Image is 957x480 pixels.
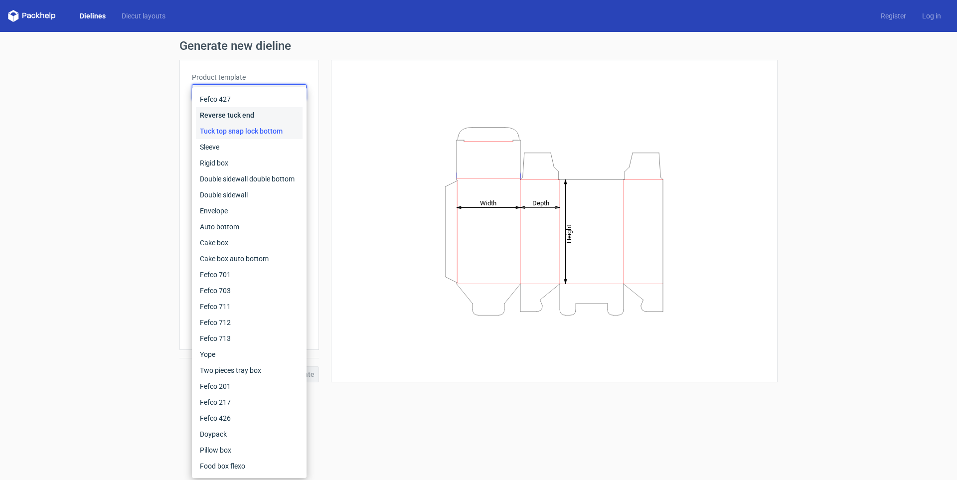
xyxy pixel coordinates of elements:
[196,442,303,458] div: Pillow box
[114,11,173,21] a: Diecut layouts
[196,203,303,219] div: Envelope
[196,346,303,362] div: Yope
[196,171,303,187] div: Double sidewall double bottom
[565,224,573,243] tspan: Height
[196,426,303,442] div: Doypack
[196,251,303,267] div: Cake box auto bottom
[196,378,303,394] div: Fefco 201
[196,91,303,107] div: Fefco 427
[532,199,549,206] tspan: Depth
[480,199,496,206] tspan: Width
[192,72,307,82] label: Product template
[196,283,303,299] div: Fefco 703
[196,107,303,123] div: Reverse tuck end
[196,362,303,378] div: Two pieces tray box
[196,330,303,346] div: Fefco 713
[196,187,303,203] div: Double sidewall
[196,219,303,235] div: Auto bottom
[196,155,303,171] div: Rigid box
[196,299,303,315] div: Fefco 711
[179,40,778,52] h1: Generate new dieline
[873,11,914,21] a: Register
[72,11,114,21] a: Dielines
[914,11,949,21] a: Log in
[196,394,303,410] div: Fefco 217
[196,315,303,330] div: Fefco 712
[196,410,303,426] div: Fefco 426
[196,235,303,251] div: Cake box
[196,458,303,474] div: Food box flexo
[196,139,303,155] div: Sleeve
[196,267,303,283] div: Fefco 701
[196,123,303,139] div: Tuck top snap lock bottom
